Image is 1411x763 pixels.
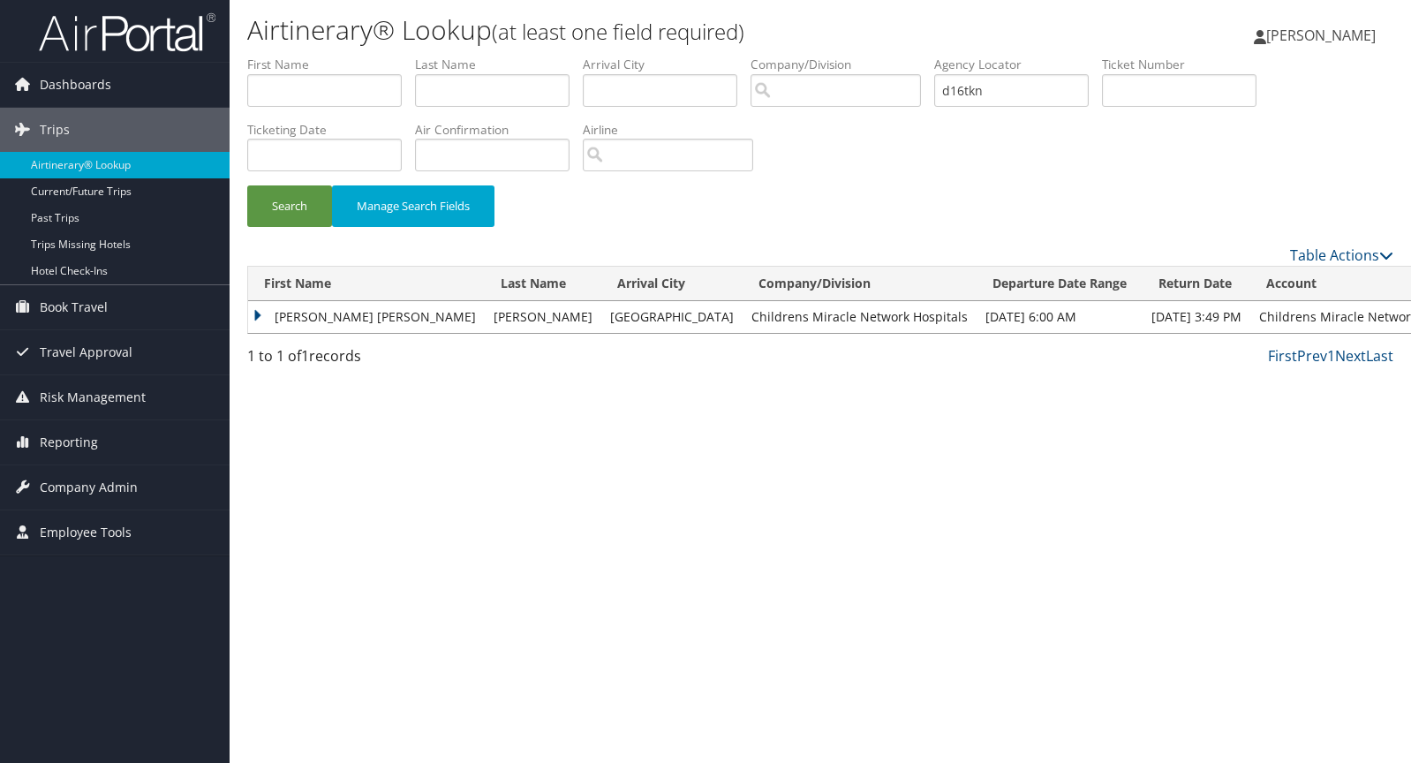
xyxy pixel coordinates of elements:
[1268,346,1297,366] a: First
[40,375,146,419] span: Risk Management
[977,301,1143,333] td: [DATE] 6:00 AM
[743,301,977,333] td: Childrens Miracle Network Hospitals
[39,11,215,53] img: airportal-logo.png
[1102,56,1270,73] label: Ticket Number
[485,267,601,301] th: Last Name: activate to sort column ascending
[1297,346,1327,366] a: Prev
[934,56,1102,73] label: Agency Locator
[583,56,751,73] label: Arrival City
[40,510,132,555] span: Employee Tools
[40,108,70,152] span: Trips
[492,17,744,46] small: (at least one field required)
[1143,267,1250,301] th: Return Date: activate to sort column ascending
[332,185,494,227] button: Manage Search Fields
[247,185,332,227] button: Search
[247,56,415,73] label: First Name
[40,330,132,374] span: Travel Approval
[601,267,743,301] th: Arrival City: activate to sort column ascending
[415,121,583,139] label: Air Confirmation
[1266,26,1376,45] span: [PERSON_NAME]
[743,267,977,301] th: Company/Division
[1335,346,1366,366] a: Next
[40,420,98,465] span: Reporting
[247,121,415,139] label: Ticketing Date
[415,56,583,73] label: Last Name
[751,56,934,73] label: Company/Division
[977,267,1143,301] th: Departure Date Range: activate to sort column ascending
[1327,346,1335,366] a: 1
[40,465,138,510] span: Company Admin
[1143,301,1250,333] td: [DATE] 3:49 PM
[247,345,514,375] div: 1 to 1 of records
[485,301,601,333] td: [PERSON_NAME]
[1254,9,1393,62] a: [PERSON_NAME]
[248,267,485,301] th: First Name: activate to sort column ascending
[248,301,485,333] td: [PERSON_NAME] [PERSON_NAME]
[40,285,108,329] span: Book Travel
[40,63,111,107] span: Dashboards
[583,121,766,139] label: Airline
[1290,246,1393,265] a: Table Actions
[1366,346,1393,366] a: Last
[301,346,309,366] span: 1
[247,11,1011,49] h1: Airtinerary® Lookup
[601,301,743,333] td: [GEOGRAPHIC_DATA]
